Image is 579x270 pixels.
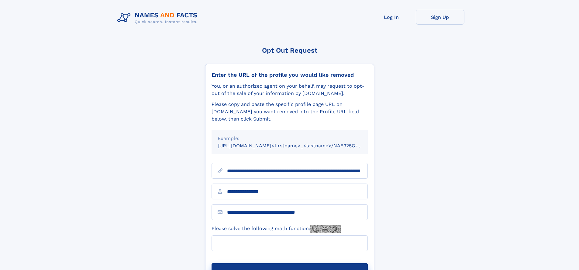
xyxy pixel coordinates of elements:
[367,10,416,25] a: Log In
[205,47,374,54] div: Opt Out Request
[218,135,362,142] div: Example:
[212,82,368,97] div: You, or an authorized agent on your behalf, may request to opt-out of the sale of your informatio...
[218,143,379,149] small: [URL][DOMAIN_NAME]<firstname>_<lastname>/NAF325G-xxxxxxxx
[212,225,341,233] label: Please solve the following math function:
[212,72,368,78] div: Enter the URL of the profile you would like removed
[212,101,368,123] div: Please copy and paste the specific profile page URL on [DOMAIN_NAME] you want removed into the Pr...
[115,10,202,26] img: Logo Names and Facts
[416,10,464,25] a: Sign Up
